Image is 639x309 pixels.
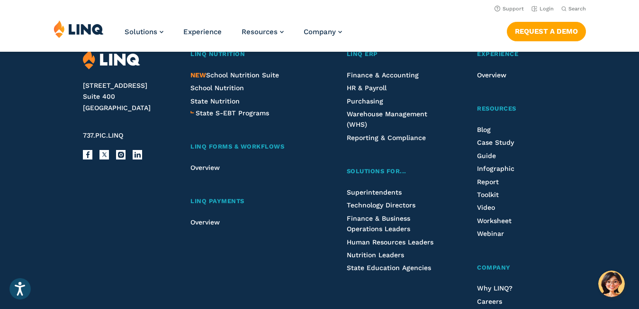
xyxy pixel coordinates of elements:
[495,6,524,12] a: Support
[190,50,245,57] span: LINQ Nutrition
[477,191,499,198] a: Toolkit
[347,97,383,105] a: Purchasing
[125,28,157,36] span: Solutions
[598,271,625,297] button: Hello, have a question? Let’s chat.
[477,217,512,225] a: Worksheet
[196,108,269,118] a: State S-EBT Programs
[183,28,222,36] a: Experience
[531,6,554,12] a: Login
[125,28,163,36] a: Solutions
[125,20,342,51] nav: Primary Navigation
[477,178,499,186] a: Report
[477,105,516,112] span: Resources
[477,139,514,146] a: Case Study
[347,215,410,233] a: Finance & Business Operations Leaders
[54,20,104,38] img: LINQ | K‑12 Software
[561,5,586,12] button: Open Search Bar
[190,71,206,79] span: NEW
[477,71,506,79] a: Overview
[477,263,556,273] a: Company
[116,150,126,159] a: Instagram
[133,150,142,159] a: LinkedIn
[190,84,244,92] a: School Nutrition
[477,264,511,271] span: Company
[347,188,402,196] a: Superintendents
[347,110,427,128] a: Warehouse Management (WHS)
[347,50,378,57] span: LINQ ERP
[242,28,284,36] a: Resources
[477,165,514,172] a: Infographic
[242,28,278,36] span: Resources
[83,80,174,114] address: [STREET_ADDRESS] Suite 400 [GEOGRAPHIC_DATA]
[477,50,518,57] span: Experience
[347,251,404,259] a: Nutrition Leaders
[477,284,513,292] a: Why LINQ?
[190,197,312,206] a: LINQ Payments
[477,204,495,211] a: Video
[347,201,415,209] a: Technology Directors
[190,197,244,205] span: LINQ Payments
[347,71,419,79] a: Finance & Accounting
[190,71,279,79] a: NEWSchool Nutrition Suite
[190,142,312,152] a: LINQ Forms & Workflows
[507,22,586,41] a: Request a Demo
[507,20,586,41] nav: Button Navigation
[83,150,92,159] a: Facebook
[304,28,336,36] span: Company
[347,49,442,59] a: LINQ ERP
[347,84,387,92] a: HR & Payroll
[477,230,504,237] a: Webinar
[477,104,556,114] a: Resources
[83,131,123,139] span: 737.PIC.LINQ
[83,49,140,70] img: LINQ | K‑12 Software
[190,143,284,150] span: LINQ Forms & Workflows
[477,126,491,133] a: Blog
[190,49,312,59] a: LINQ Nutrition
[347,238,433,246] a: Human Resources Leaders
[190,71,279,79] span: School Nutrition Suite
[196,109,269,117] span: State S-EBT Programs
[477,298,502,305] a: Careers
[304,28,342,36] a: Company
[347,134,426,141] a: Reporting & Compliance
[190,164,220,171] a: Overview
[99,150,109,159] a: X
[568,6,586,12] span: Search
[190,218,220,226] a: Overview
[190,97,240,105] a: State Nutrition
[477,49,556,59] a: Experience
[477,152,496,159] a: Guide
[347,264,431,272] a: State Education Agencies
